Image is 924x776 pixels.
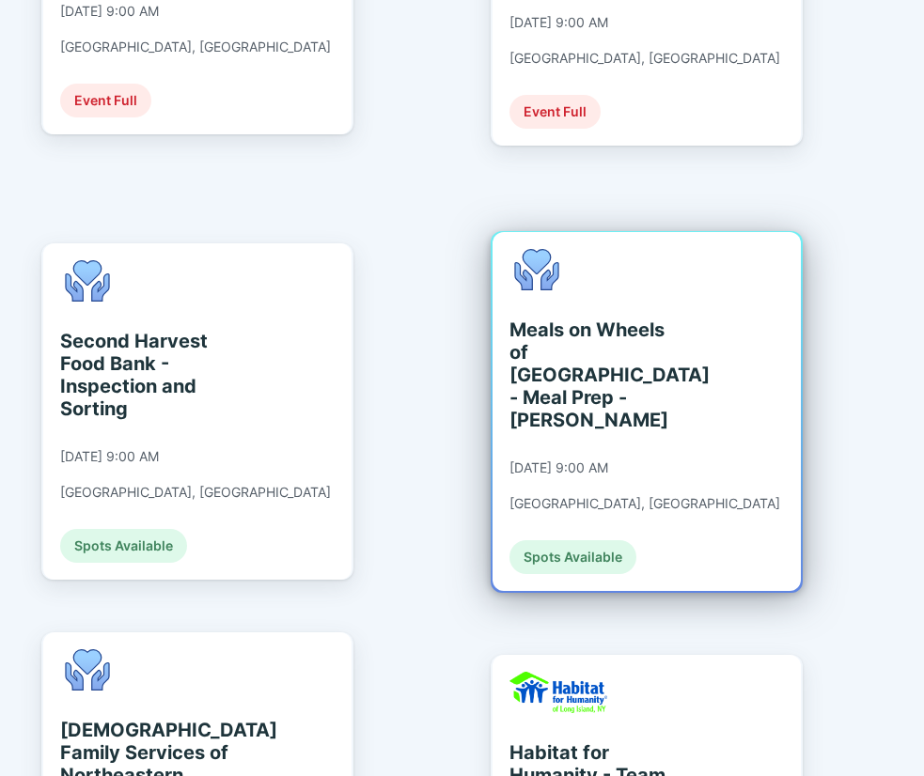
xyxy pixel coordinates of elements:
[60,39,331,55] div: [GEOGRAPHIC_DATA], [GEOGRAPHIC_DATA]
[60,84,151,117] div: Event Full
[60,448,159,465] div: [DATE] 9:00 AM
[509,459,608,476] div: [DATE] 9:00 AM
[509,95,601,129] div: Event Full
[60,330,232,420] div: Second Harvest Food Bank - Inspection and Sorting
[509,540,636,574] div: Spots Available
[509,50,780,67] div: [GEOGRAPHIC_DATA], [GEOGRAPHIC_DATA]
[60,3,159,20] div: [DATE] 9:00 AM
[509,495,780,512] div: [GEOGRAPHIC_DATA], [GEOGRAPHIC_DATA]
[60,484,331,501] div: [GEOGRAPHIC_DATA], [GEOGRAPHIC_DATA]
[509,14,608,31] div: [DATE] 9:00 AM
[60,529,187,563] div: Spots Available
[509,318,681,431] div: Meals on Wheels of [GEOGRAPHIC_DATA] - Meal Prep - [PERSON_NAME]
